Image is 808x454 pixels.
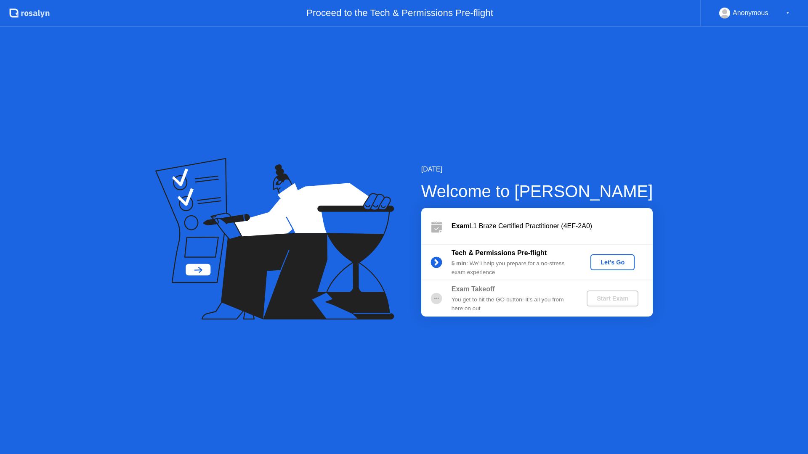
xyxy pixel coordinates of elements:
div: Welcome to [PERSON_NAME] [421,179,653,204]
b: 5 min [452,260,467,267]
div: ▼ [786,8,790,18]
div: L1 Braze Certified Practitioner (4EF-2A0) [452,221,653,231]
div: Let's Go [594,259,631,266]
button: Start Exam [587,290,638,306]
div: Anonymous [733,8,768,18]
button: Let's Go [590,254,635,270]
b: Exam [452,222,470,230]
b: Exam Takeoff [452,285,495,293]
div: : We’ll help you prepare for a no-stress exam experience [452,259,573,277]
div: You get to hit the GO button! It’s all you from here on out [452,296,573,313]
b: Tech & Permissions Pre-flight [452,249,547,256]
div: Start Exam [590,295,635,302]
div: [DATE] [421,164,653,174]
